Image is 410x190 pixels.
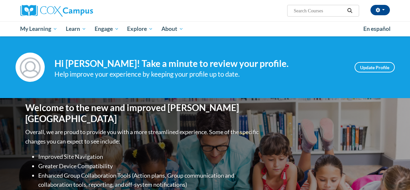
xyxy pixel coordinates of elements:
[16,21,395,36] div: Main menu
[38,171,260,190] li: Enhanced Group Collaboration Tools (Action plans, Group communication and collaboration tools, re...
[95,25,119,33] span: Engage
[66,25,86,33] span: Learn
[25,102,260,124] h1: Welcome to the new and improved [PERSON_NAME][GEOGRAPHIC_DATA]
[161,25,183,33] span: About
[359,22,395,36] a: En español
[370,5,390,15] button: Account Settings
[16,53,45,82] img: Profile Image
[20,5,93,17] img: Cox Campus
[38,161,260,171] li: Greater Device Compatibility
[54,58,345,69] h4: Hi [PERSON_NAME]! Take a minute to review your profile.
[157,21,188,36] a: About
[90,21,123,36] a: Engage
[16,21,62,36] a: My Learning
[345,7,355,15] button: Search
[62,21,90,36] a: Learn
[123,21,157,36] a: Explore
[293,7,345,15] input: Search Courses
[20,5,137,17] a: Cox Campus
[384,164,405,185] iframe: Button to launch messaging window
[20,25,57,33] span: My Learning
[38,152,260,161] li: Improved Site Navigation
[355,62,395,72] a: Update Profile
[363,25,391,32] span: En español
[25,127,260,146] p: Overall, we are proud to provide you with a more streamlined experience. Some of the specific cha...
[127,25,153,33] span: Explore
[54,69,345,80] div: Help improve your experience by keeping your profile up to date.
